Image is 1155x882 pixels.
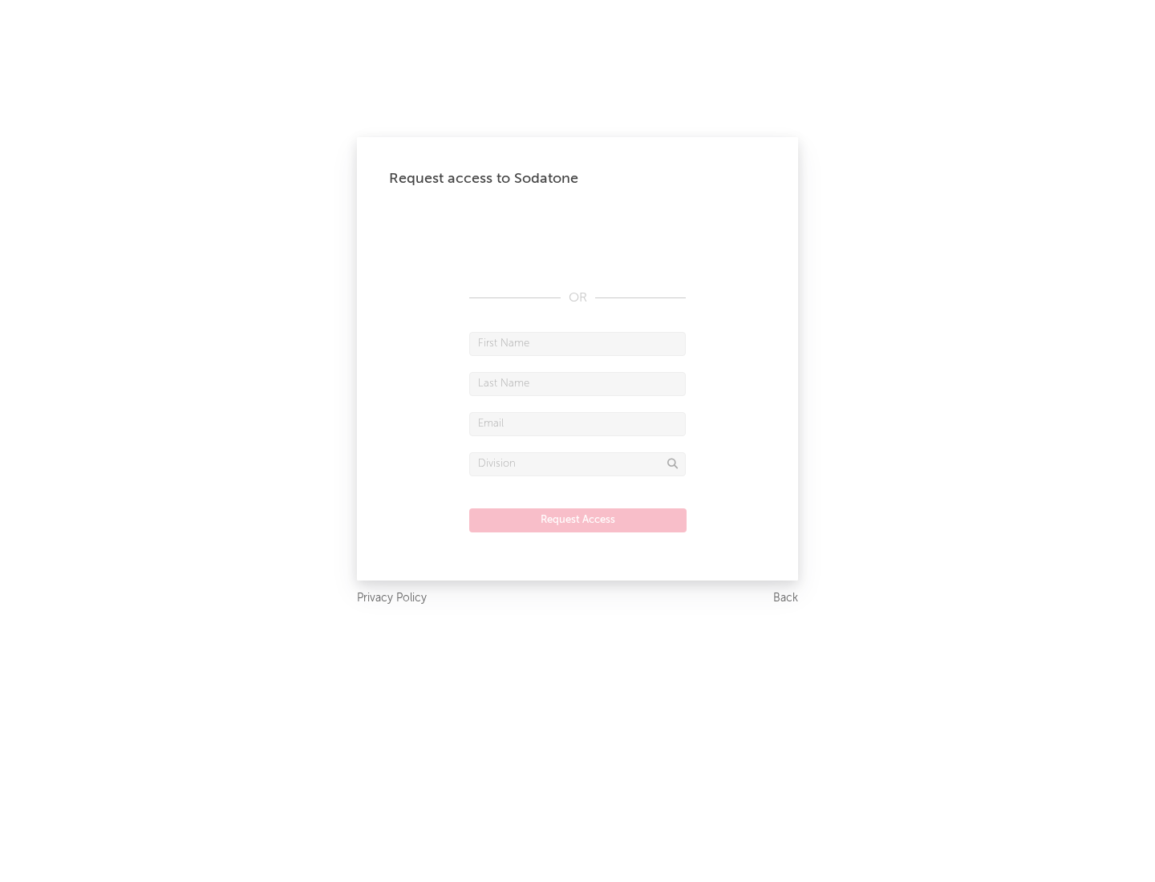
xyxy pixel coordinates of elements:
button: Request Access [469,508,687,532]
div: Request access to Sodatone [389,169,766,188]
a: Privacy Policy [357,589,427,609]
a: Back [773,589,798,609]
input: First Name [469,332,686,356]
input: Division [469,452,686,476]
div: OR [469,289,686,308]
input: Email [469,412,686,436]
input: Last Name [469,372,686,396]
